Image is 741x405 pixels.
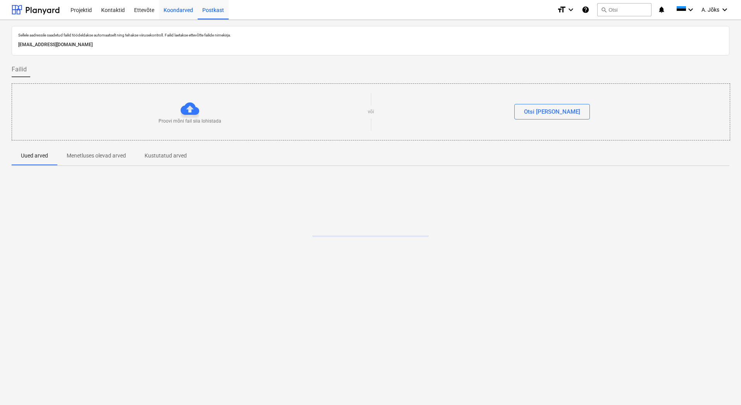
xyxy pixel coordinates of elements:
[145,152,187,160] p: Kustutatud arved
[720,5,729,14] i: keyboard_arrow_down
[702,368,741,405] iframe: Chat Widget
[566,5,576,14] i: keyboard_arrow_down
[582,5,589,14] i: Abikeskus
[12,83,730,140] div: Proovi mõni fail siia lohistadavõiOtsi [PERSON_NAME]
[686,5,695,14] i: keyboard_arrow_down
[67,152,126,160] p: Menetluses olevad arved
[18,41,723,49] p: [EMAIL_ADDRESS][DOMAIN_NAME]
[21,152,48,160] p: Uued arved
[514,104,590,119] button: Otsi [PERSON_NAME]
[557,5,566,14] i: format_size
[701,7,719,13] span: A. Jõks
[658,5,665,14] i: notifications
[18,33,723,38] p: Sellele aadressile saadetud failid töödeldakse automaatselt ning tehakse viirusekontroll. Failid ...
[368,109,374,115] p: või
[159,118,221,125] p: Proovi mõni fail siia lohistada
[12,65,27,74] span: Failid
[597,3,651,16] button: Otsi
[601,7,607,13] span: search
[524,107,580,117] div: Otsi [PERSON_NAME]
